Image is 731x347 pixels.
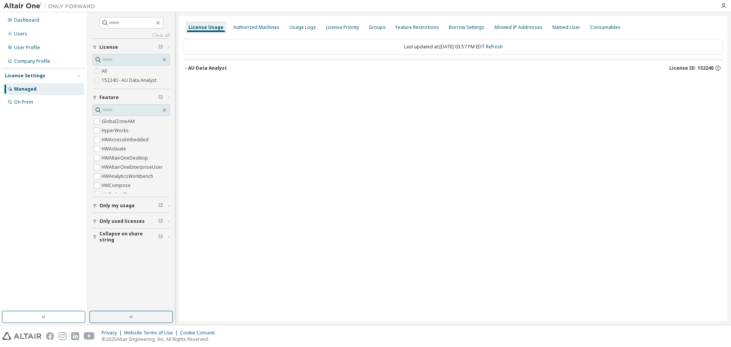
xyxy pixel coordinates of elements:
div: Dashboard [14,17,39,23]
button: License [93,39,170,56]
a: Clear all [93,32,170,38]
div: Users [14,31,27,37]
label: GlobalZoneAM [102,117,136,126]
label: HyperWorks [102,126,130,135]
div: Allowed IP Addresses [494,24,543,30]
label: HWAltairOneEnterpriseUser [102,163,164,172]
span: Clear filter [158,203,163,209]
label: All [102,67,109,76]
button: Only my usage [93,197,170,214]
div: Named User [552,24,580,30]
span: Feature [99,94,119,101]
a: Refresh [486,43,503,50]
label: HWAnalyticsWorkbench [102,172,155,181]
div: On Prem [14,99,33,105]
div: User Profile [14,45,40,51]
img: altair_logo.svg [2,332,41,340]
div: Usage Logs [289,24,316,30]
label: HWEmbedBasic [102,190,137,199]
span: Only my usage [99,203,135,209]
label: HWCompose [102,181,132,190]
img: instagram.svg [59,332,67,340]
button: Feature [93,89,170,106]
span: Clear filter [158,44,163,50]
button: AU Data AnalystLicense ID: 152240 [184,60,723,77]
div: License Settings [5,73,45,79]
button: Collapse on share string [93,229,170,245]
div: Borrow Settings [449,24,484,30]
label: HWActivate [102,144,128,154]
img: Altair One [4,2,99,10]
div: License Priority [326,24,359,30]
div: Feature Restrictions [396,24,439,30]
span: Clear filter [158,218,163,224]
label: HWAccessEmbedded [102,135,150,144]
div: Managed [14,86,37,92]
img: facebook.svg [46,332,54,340]
span: License ID: 152240 [669,65,713,71]
div: Cookie Consent [180,330,219,336]
div: AU Data Analyst [188,65,227,71]
span: Only used licenses [99,218,145,224]
div: Company Profile [14,58,50,64]
img: youtube.svg [84,332,95,340]
div: Last updated at: [DATE] 03:57 PM EDT [184,39,723,55]
p: © 2025 Altair Engineering, Inc. All Rights Reserved. [102,336,219,342]
span: License [99,44,118,50]
span: Collapse on share string [99,231,158,243]
div: Privacy [102,330,124,336]
div: Website Terms of Use [124,330,180,336]
label: 152240 - AU Data Analyst [102,76,158,85]
div: License Usage [188,24,223,30]
label: HWAltairOneDesktop [102,154,150,163]
span: Clear filter [158,94,163,101]
div: Groups [369,24,386,30]
div: Authorized Machines [233,24,279,30]
button: Only used licenses [93,213,170,230]
div: Consumables [590,24,621,30]
span: Clear filter [158,234,163,240]
img: linkedin.svg [71,332,79,340]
